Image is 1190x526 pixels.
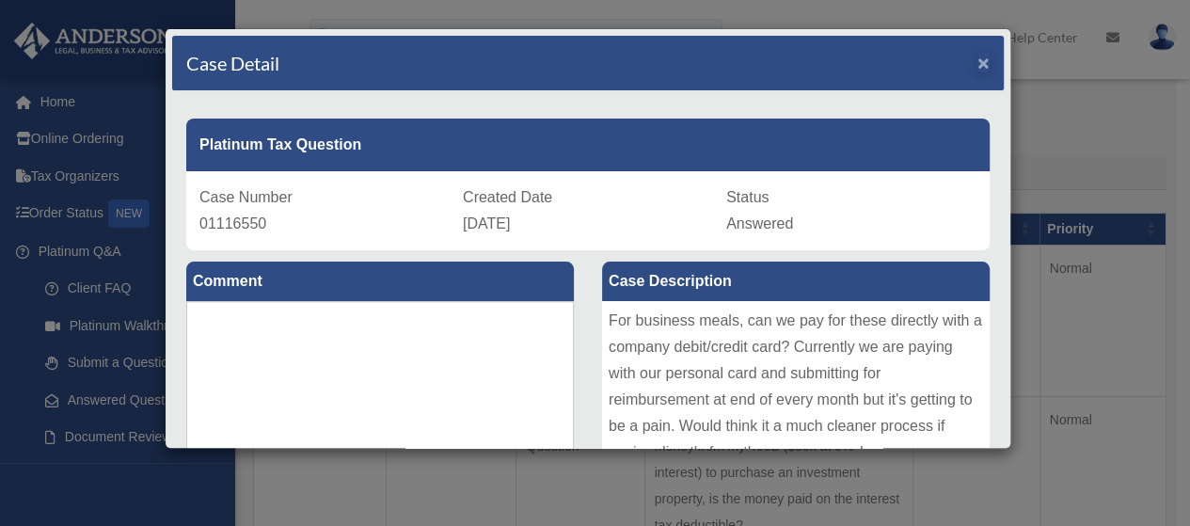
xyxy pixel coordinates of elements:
label: Case Description [602,262,990,301]
div: Platinum Tax Question [186,119,990,171]
h4: Case Detail [186,50,279,76]
button: Close [977,53,990,72]
span: [DATE] [463,215,510,231]
span: Status [726,189,769,205]
span: Case Number [199,189,293,205]
label: Comment [186,262,574,301]
span: Answered [726,215,793,231]
span: 01116550 [199,215,266,231]
span: Created Date [463,189,552,205]
span: × [977,52,990,73]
